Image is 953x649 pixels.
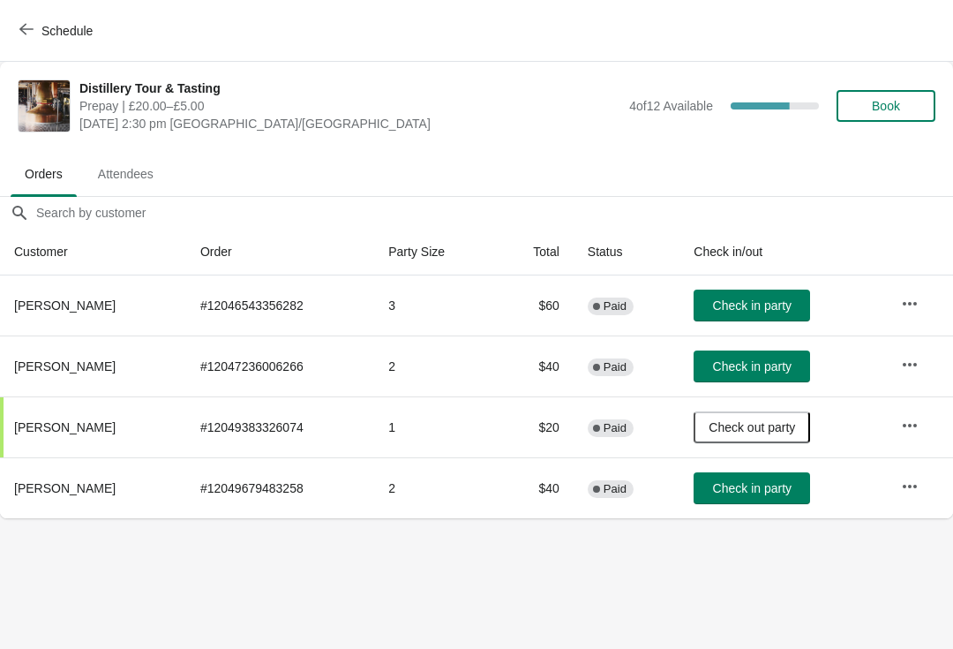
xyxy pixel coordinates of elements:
input: Search by customer [35,197,953,229]
th: Status [574,229,679,275]
button: Check in party [694,290,810,321]
th: Party Size [374,229,495,275]
td: # 12046543356282 [186,275,374,336]
td: 2 [374,336,495,396]
span: [PERSON_NAME] [14,298,116,313]
td: # 12047236006266 [186,336,374,396]
th: Total [496,229,574,275]
span: Attendees [84,158,168,190]
span: [PERSON_NAME] [14,420,116,434]
span: [PERSON_NAME] [14,481,116,495]
td: # 12049383326074 [186,396,374,457]
span: Paid [604,360,627,374]
span: Prepay | £20.00–£5.00 [79,97,620,115]
button: Check in party [694,351,810,382]
span: Book [872,99,900,113]
td: $20 [496,396,574,457]
td: 1 [374,396,495,457]
td: # 12049679483258 [186,457,374,518]
th: Order [186,229,374,275]
span: [PERSON_NAME] [14,359,116,374]
span: Paid [604,299,627,313]
span: Check in party [713,359,792,374]
span: Orders [11,158,77,190]
span: 4 of 12 Available [629,99,713,113]
span: Paid [604,421,627,435]
td: $60 [496,275,574,336]
img: Distillery Tour & Tasting [19,80,70,132]
span: [DATE] 2:30 pm [GEOGRAPHIC_DATA]/[GEOGRAPHIC_DATA] [79,115,620,132]
td: 3 [374,275,495,336]
span: Check in party [713,298,792,313]
span: Check out party [709,420,795,434]
button: Schedule [9,15,107,47]
th: Check in/out [679,229,887,275]
button: Book [837,90,935,122]
span: Schedule [41,24,93,38]
button: Check out party [694,411,810,443]
span: Distillery Tour & Tasting [79,79,620,97]
span: Check in party [713,481,792,495]
td: $40 [496,457,574,518]
button: Check in party [694,472,810,504]
span: Paid [604,482,627,496]
td: 2 [374,457,495,518]
td: $40 [496,336,574,396]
